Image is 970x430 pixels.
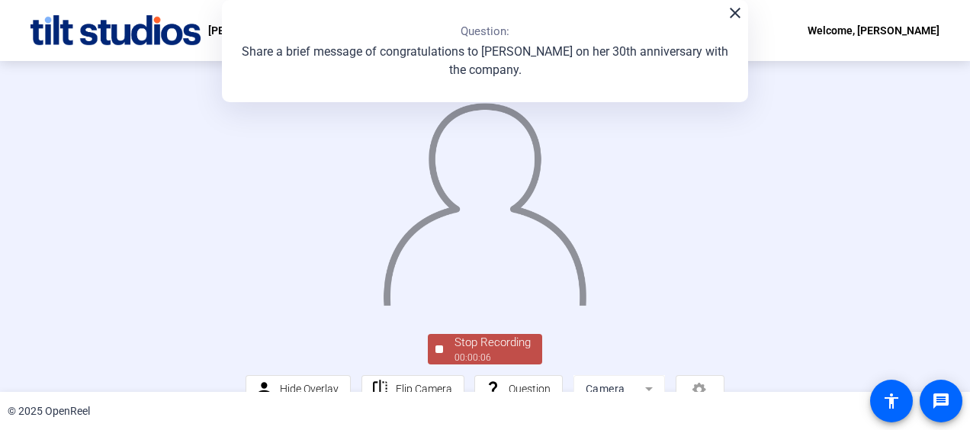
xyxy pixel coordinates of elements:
img: overlay [381,91,588,306]
mat-icon: question_mark [483,380,503,399]
mat-icon: message [932,392,950,410]
span: Flip Camera [396,383,452,395]
button: Flip Camera [361,375,464,403]
mat-icon: accessibility [882,392,901,410]
mat-icon: flip [371,380,390,399]
button: Hide Overlay [246,375,351,403]
div: © 2025 OpenReel [8,403,90,419]
button: Question [474,375,563,403]
p: Share a brief message of congratulations to [PERSON_NAME] on her 30th anniversary with the company. [237,43,733,79]
p: [PERSON_NAME] congratulations message [208,21,416,40]
span: Question [509,383,551,395]
span: Hide Overlay [280,383,339,395]
mat-icon: person [255,380,274,399]
mat-icon: close [726,4,744,22]
div: 00:00:06 [454,351,531,364]
div: Stop Recording [454,334,531,351]
img: OpenReel logo [31,15,201,46]
div: Welcome, [PERSON_NAME] [808,21,939,40]
p: Question: [461,23,509,40]
button: Stop Recording00:00:06 [428,334,542,365]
